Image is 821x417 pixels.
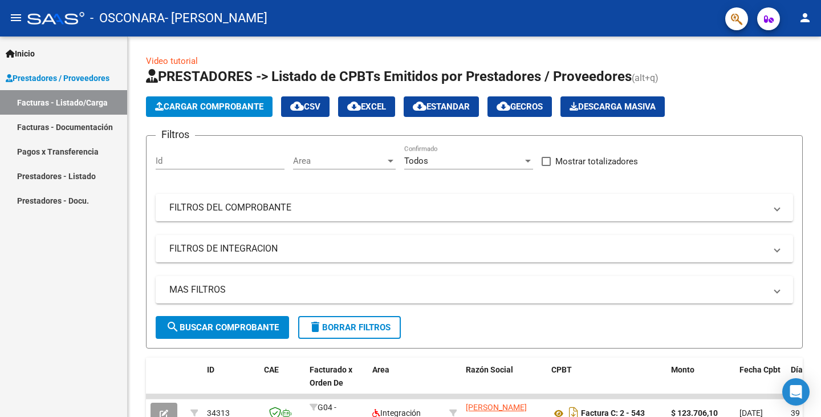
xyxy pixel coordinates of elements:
[166,322,279,333] span: Buscar Comprobante
[310,365,352,387] span: Facturado x Orden De
[798,11,812,25] mat-icon: person
[739,365,781,374] span: Fecha Cpbt
[165,6,267,31] span: - [PERSON_NAME]
[372,365,389,374] span: Area
[466,365,513,374] span: Razón Social
[169,284,766,296] mat-panel-title: MAS FILTROS
[555,155,638,168] span: Mostrar totalizadores
[466,403,527,412] span: [PERSON_NAME]
[281,96,330,117] button: CSV
[207,365,214,374] span: ID
[90,6,165,31] span: - OSCONARA
[782,378,810,406] div: Open Intercom Messenger
[298,316,401,339] button: Borrar Filtros
[551,365,572,374] span: CPBT
[671,365,694,374] span: Monto
[497,99,510,113] mat-icon: cloud_download
[264,365,279,374] span: CAE
[146,96,273,117] button: Cargar Comprobante
[347,102,386,112] span: EXCEL
[560,96,665,117] app-download-masive: Descarga masiva de comprobantes (adjuntos)
[413,102,470,112] span: Estandar
[146,56,198,66] a: Video tutorial
[169,242,766,255] mat-panel-title: FILTROS DE INTEGRACION
[156,235,793,262] mat-expansion-panel-header: FILTROS DE INTEGRACION
[487,96,552,117] button: Gecros
[368,358,445,408] datatable-header-cell: Area
[290,102,320,112] span: CSV
[156,316,289,339] button: Buscar Comprobante
[338,96,395,117] button: EXCEL
[308,320,322,334] mat-icon: delete
[404,156,428,166] span: Todos
[259,358,305,408] datatable-header-cell: CAE
[347,99,361,113] mat-icon: cloud_download
[560,96,665,117] button: Descarga Masiva
[9,11,23,25] mat-icon: menu
[156,276,793,303] mat-expansion-panel-header: MAS FILTROS
[735,358,786,408] datatable-header-cell: Fecha Cpbt
[497,102,543,112] span: Gecros
[547,358,666,408] datatable-header-cell: CPBT
[461,358,547,408] datatable-header-cell: Razón Social
[632,72,659,83] span: (alt+q)
[146,68,632,84] span: PRESTADORES -> Listado de CPBTs Emitidos por Prestadores / Proveedores
[166,320,180,334] mat-icon: search
[305,358,368,408] datatable-header-cell: Facturado x Orden De
[404,96,479,117] button: Estandar
[202,358,259,408] datatable-header-cell: ID
[156,127,195,143] h3: Filtros
[6,47,35,60] span: Inicio
[308,322,391,333] span: Borrar Filtros
[293,156,385,166] span: Area
[169,201,766,214] mat-panel-title: FILTROS DEL COMPROBANTE
[156,194,793,221] mat-expansion-panel-header: FILTROS DEL COMPROBANTE
[666,358,735,408] datatable-header-cell: Monto
[290,99,304,113] mat-icon: cloud_download
[155,102,263,112] span: Cargar Comprobante
[413,99,426,113] mat-icon: cloud_download
[570,102,656,112] span: Descarga Masiva
[6,72,109,84] span: Prestadores / Proveedores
